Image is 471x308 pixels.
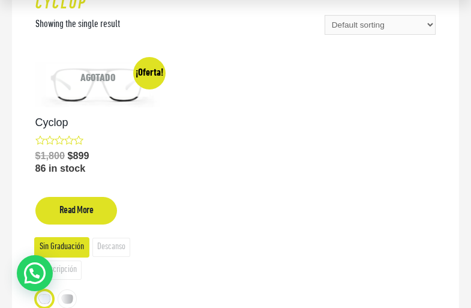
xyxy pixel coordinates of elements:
p: 86 in stock [35,162,161,175]
bdi: 899 [68,150,89,161]
a: Cyclop [35,116,161,130]
ul: Graduación [35,236,161,282]
li: Eyemor Invisible [35,290,53,308]
span: Agotado [46,64,150,97]
span: ¡Oferta! [133,57,166,89]
span: $ [35,150,41,161]
a: Agotado [35,62,161,107]
span: $ [68,150,73,161]
bdi: 1,800 [35,150,65,161]
li: Sin Graduación [35,238,88,256]
select: Shop order [325,15,436,35]
a: Read more about “Cyclop” [35,197,118,224]
img: Cyclop---Obsidian---Invisible [35,62,161,107]
p: Showing the single result [35,15,120,35]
